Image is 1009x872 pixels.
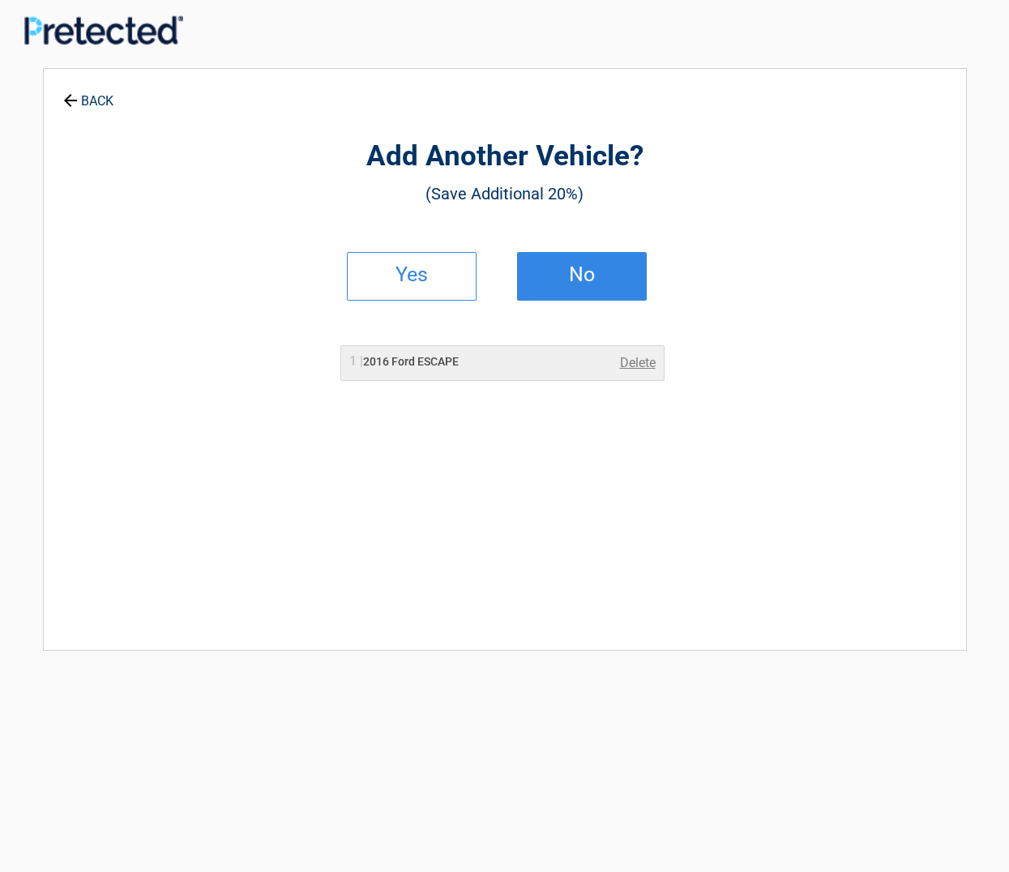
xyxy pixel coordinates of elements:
[60,79,117,108] a: BACK
[133,138,877,176] h2: Add Another Vehicle?
[349,353,459,370] h2: 2016 Ford ESCAPE
[534,269,630,280] h2: No
[133,180,877,207] h3: (Save Additional 20%)
[349,353,363,369] span: 1 |
[364,269,460,280] h2: Yes
[24,15,183,45] img: Main Logo
[620,353,656,373] a: Delete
